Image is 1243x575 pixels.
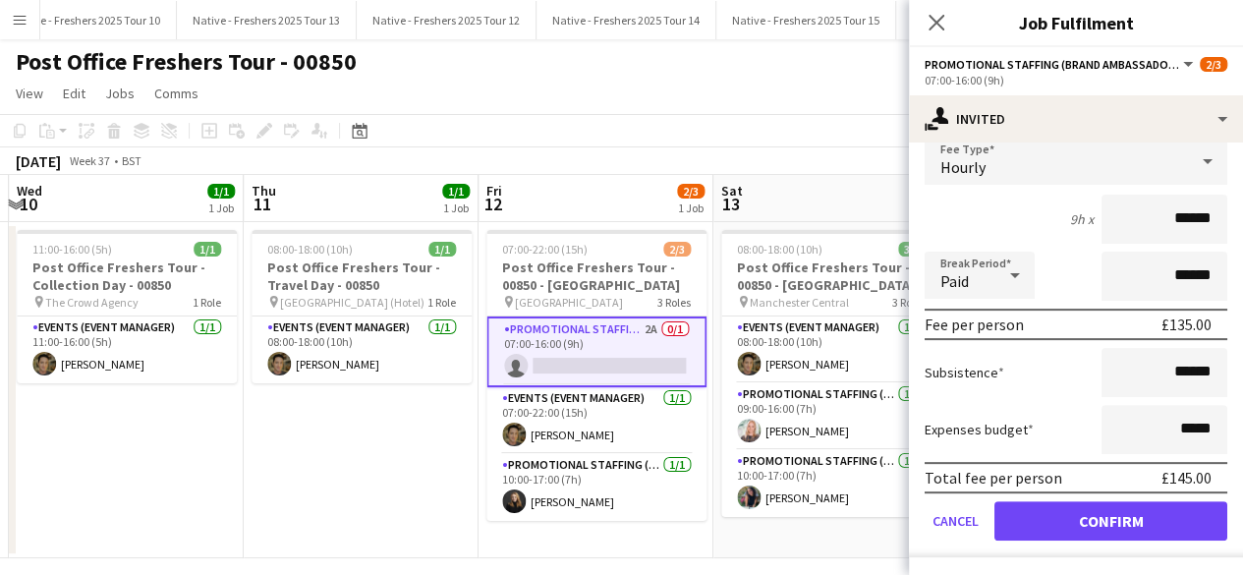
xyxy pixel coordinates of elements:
app-job-card: 07:00-22:00 (15h)2/3Post Office Freshers Tour - 00850 - [GEOGRAPHIC_DATA] [GEOGRAPHIC_DATA]3 Role... [486,230,706,521]
label: Expenses budget [925,421,1034,438]
div: [DATE] [16,151,61,171]
h3: Post Office Freshers Tour - 00850 - [GEOGRAPHIC_DATA] [721,259,941,294]
app-job-card: 11:00-16:00 (5h)1/1Post Office Freshers Tour - Collection Day - 00850 The Crowd Agency1 RoleEvent... [17,230,237,383]
span: 13 [718,193,743,215]
span: 08:00-18:00 (10h) [737,242,822,257]
h3: Post Office Freshers Tour - 00850 - [GEOGRAPHIC_DATA] [486,259,706,294]
button: Native - Freshers 2025 Tour 14 [537,1,716,39]
span: 11:00-16:00 (5h) [32,242,112,257]
button: Cancel [925,501,987,541]
span: 08:00-18:00 (10h) [267,242,353,257]
span: 1/1 [207,184,235,199]
span: View [16,85,43,102]
span: Manchester Central [750,295,849,310]
a: View [8,81,51,106]
a: Comms [146,81,206,106]
span: Paid [940,271,969,291]
span: 3 Roles [657,295,691,310]
span: 3 Roles [892,295,926,310]
span: [GEOGRAPHIC_DATA] (Hotel) [280,295,424,310]
a: Jobs [97,81,142,106]
div: BST [122,153,141,168]
div: Fee per person [925,315,1024,334]
a: Edit [55,81,93,106]
span: Hourly [940,157,986,177]
span: Fri [486,182,502,200]
button: Beauty Bay - ON 16405 - 00880 [896,1,1080,39]
span: Week 37 [65,153,114,168]
span: 2/3 [1200,57,1227,72]
span: Wed [17,182,42,200]
div: Invited [909,95,1243,143]
span: 07:00-22:00 (15h) [502,242,588,257]
h3: Job Fulfilment [909,10,1243,35]
span: 2/3 [663,242,691,257]
app-card-role: Events (Event Manager)1/111:00-16:00 (5h)[PERSON_NAME] [17,316,237,383]
div: 1 Job [443,201,469,215]
span: 1/1 [442,184,470,199]
app-card-role: Events (Event Manager)1/108:00-18:00 (10h)[PERSON_NAME] [252,316,472,383]
span: Promotional Staffing (Brand Ambassadors) [925,57,1180,72]
h1: Post Office Freshers Tour - 00850 [16,47,357,77]
button: Confirm [994,501,1227,541]
span: 1 Role [427,295,456,310]
div: 1 Job [208,201,234,215]
span: 10 [14,193,42,215]
span: 3/3 [898,242,926,257]
span: Edit [63,85,85,102]
button: Native - Freshers 2025 Tour 13 [177,1,357,39]
button: Native - Freshers 2025 Tour 15 [716,1,896,39]
app-card-role: Promotional Staffing (Brand Ambassadors)1/110:00-17:00 (7h)[PERSON_NAME] [721,450,941,517]
div: Total fee per person [925,468,1062,488]
div: 07:00-16:00 (9h) [925,73,1227,87]
span: Comms [154,85,198,102]
span: 1 Role [193,295,221,310]
div: 1 Job [678,201,704,215]
app-card-role: Promotional Staffing (Brand Ambassadors)1/110:00-17:00 (7h)[PERSON_NAME] [486,454,706,521]
span: 2/3 [677,184,705,199]
app-card-role: Events (Event Manager)1/108:00-18:00 (10h)[PERSON_NAME] [721,316,941,383]
span: 1/1 [428,242,456,257]
button: Native - Freshers 2025 Tour 12 [357,1,537,39]
span: 12 [483,193,502,215]
span: Jobs [105,85,135,102]
app-card-role: Promotional Staffing (Brand Ambassadors)1/109:00-16:00 (7h)[PERSON_NAME] [721,383,941,450]
app-job-card: 08:00-18:00 (10h)3/3Post Office Freshers Tour - 00850 - [GEOGRAPHIC_DATA] Manchester Central3 Rol... [721,230,941,517]
app-card-role: Promotional Staffing (Brand Ambassadors)2A0/107:00-16:00 (9h) [486,316,706,387]
h3: Post Office Freshers Tour - Travel Day - 00850 [252,259,472,294]
div: 9h x [1070,210,1094,228]
span: 11 [249,193,276,215]
div: £135.00 [1161,315,1212,334]
span: Sat [721,182,743,200]
div: £145.00 [1161,468,1212,488]
span: 1/1 [194,242,221,257]
span: The Crowd Agency [45,295,139,310]
button: Promotional Staffing (Brand Ambassadors) [925,57,1196,72]
app-card-role: Events (Event Manager)1/107:00-22:00 (15h)[PERSON_NAME] [486,387,706,454]
h3: Post Office Freshers Tour - Collection Day - 00850 [17,259,237,294]
span: [GEOGRAPHIC_DATA] [515,295,623,310]
span: Thu [252,182,276,200]
app-job-card: 08:00-18:00 (10h)1/1Post Office Freshers Tour - Travel Day - 00850 [GEOGRAPHIC_DATA] (Hotel)1 Rol... [252,230,472,383]
label: Subsistence [925,364,1004,381]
